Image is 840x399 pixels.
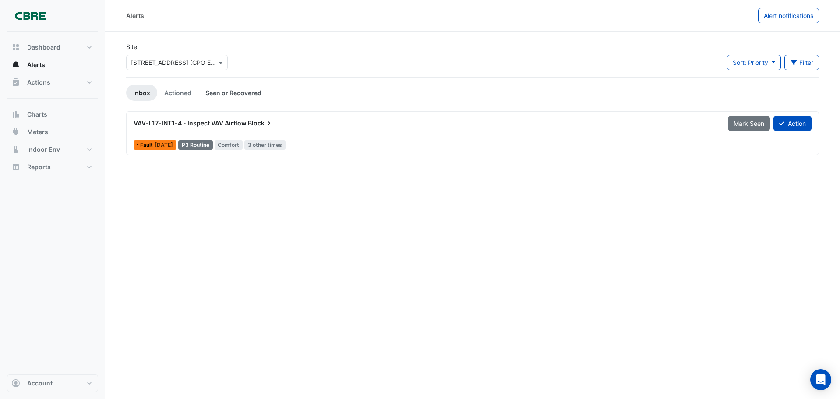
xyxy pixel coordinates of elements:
button: Reports [7,158,98,176]
button: Alerts [7,56,98,74]
span: 3 other times [244,140,286,150]
div: Alerts [126,11,144,20]
button: Mark Seen [728,116,770,131]
span: Alert notifications [764,12,813,19]
span: Tue 26-Aug-2025 17:18 ACST [155,142,173,148]
div: P3 Routine [178,140,213,150]
span: VAV-L17-INT1-4 - Inspect VAV Airflow [134,119,247,127]
span: Block [248,119,273,128]
button: Account [7,374,98,392]
a: Seen or Recovered [198,85,268,101]
button: Indoor Env [7,141,98,158]
span: Charts [27,110,47,119]
app-icon: Dashboard [11,43,20,52]
button: Filter [784,55,819,70]
button: Sort: Priority [727,55,781,70]
label: Site [126,42,137,51]
span: Reports [27,163,51,171]
button: Dashboard [7,39,98,56]
span: Actions [27,78,50,87]
span: Account [27,379,53,388]
span: Meters [27,128,48,136]
img: Company Logo [11,7,50,25]
app-icon: Charts [11,110,20,119]
span: Fault [140,142,155,148]
span: Alerts [27,61,45,69]
span: Sort: Priority [733,59,768,66]
button: Meters [7,123,98,141]
div: Open Intercom Messenger [810,369,831,390]
app-icon: Reports [11,163,20,171]
span: Dashboard [27,43,60,52]
button: Alert notifications [758,8,819,23]
span: Comfort [215,140,243,150]
app-icon: Alerts [11,61,20,69]
app-icon: Actions [11,78,20,87]
span: Mark Seen [734,120,764,127]
a: Actioned [157,85,198,101]
button: Charts [7,106,98,123]
button: Action [773,116,812,131]
a: Inbox [126,85,157,101]
span: Indoor Env [27,145,60,154]
button: Actions [7,74,98,91]
app-icon: Meters [11,128,20,136]
app-icon: Indoor Env [11,145,20,154]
